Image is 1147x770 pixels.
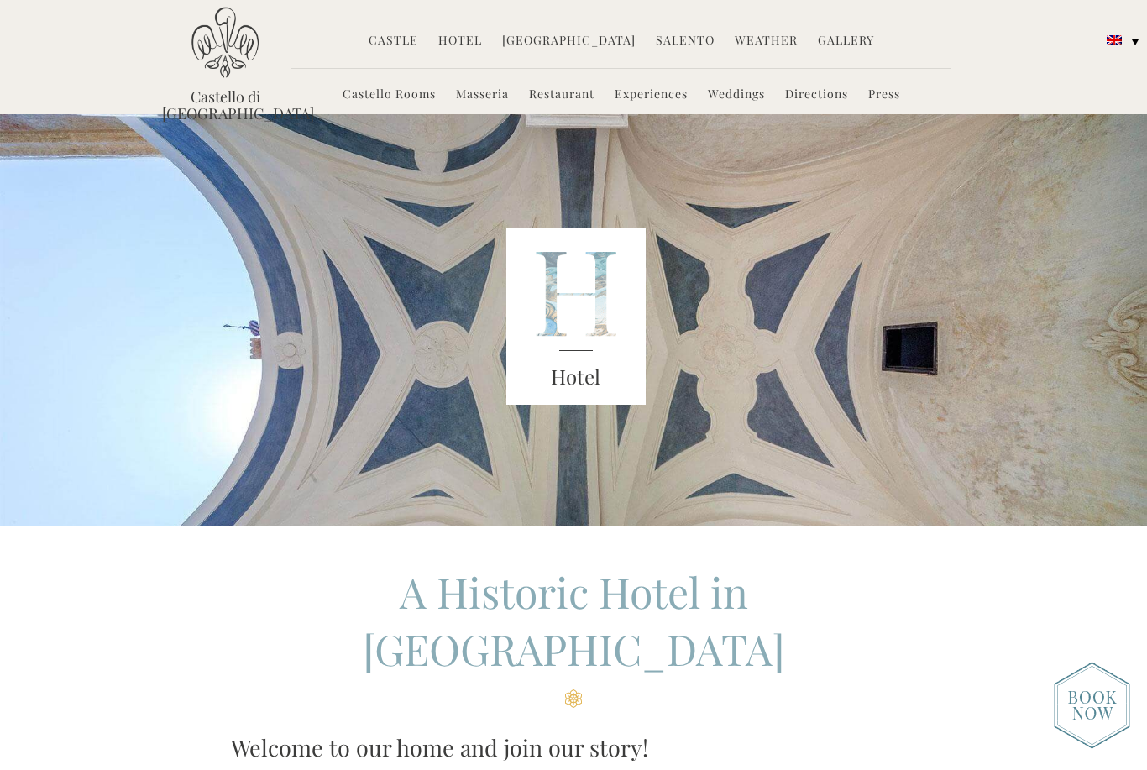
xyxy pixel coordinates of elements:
a: Gallery [818,32,874,51]
a: Masseria [456,86,509,105]
img: English [1107,35,1122,45]
a: Castello Rooms [343,86,436,105]
img: castello_header_block.png [506,228,646,405]
a: Castello di [GEOGRAPHIC_DATA] [162,88,288,122]
h3: Hotel [506,362,646,392]
img: new-booknow.png [1054,662,1130,749]
a: Experiences [615,86,688,105]
a: Hotel [438,32,482,51]
a: Salento [656,32,715,51]
img: Castello di Ugento [191,7,259,78]
a: Weather [735,32,798,51]
a: Weddings [708,86,765,105]
h3: Welcome to our home and join our story! [231,731,917,764]
a: [GEOGRAPHIC_DATA] [502,32,636,51]
a: Press [868,86,900,105]
a: Castle [369,32,418,51]
h2: A Historic Hotel in [GEOGRAPHIC_DATA] [231,563,917,708]
a: Directions [785,86,848,105]
a: Restaurant [529,86,594,105]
